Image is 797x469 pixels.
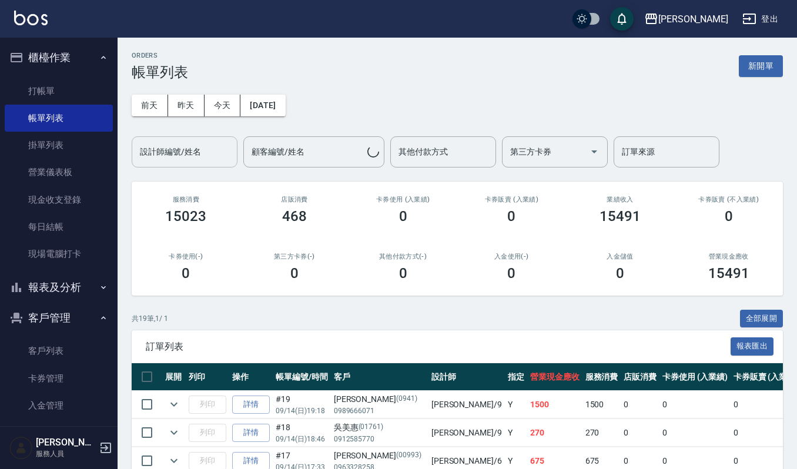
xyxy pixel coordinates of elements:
a: 帳單列表 [5,105,113,132]
h2: 入金使用(-) [471,253,552,260]
h3: 服務消費 [146,196,226,203]
div: [PERSON_NAME] [334,450,426,462]
td: 270 [582,419,621,447]
a: 現金收支登錄 [5,186,113,213]
h2: 卡券販賣 (不入業績) [688,196,769,203]
h2: 營業現金應收 [688,253,769,260]
h3: 0 [616,265,624,282]
a: 客戶列表 [5,337,113,364]
h3: 帳單列表 [132,64,188,81]
button: 報表及分析 [5,272,113,303]
h2: 卡券使用(-) [146,253,226,260]
th: 客戶 [331,363,428,391]
th: 店販消費 [621,363,659,391]
p: 09/14 (日) 18:46 [276,434,328,444]
div: 吳美惠 [334,421,426,434]
button: 客戶管理 [5,303,113,333]
th: 指定 [505,363,527,391]
a: 每日結帳 [5,213,113,240]
h3: 15023 [165,208,206,225]
button: 今天 [205,95,241,116]
th: 卡券使用 (入業績) [659,363,731,391]
p: 09/14 (日) 19:18 [276,406,328,416]
a: 入金管理 [5,392,113,419]
a: 新開單 [739,60,783,71]
div: [PERSON_NAME] [334,393,426,406]
h3: 0 [290,265,299,282]
td: [PERSON_NAME] /9 [428,391,505,418]
h3: 15491 [600,208,641,225]
th: 展開 [162,363,186,391]
h2: ORDERS [132,52,188,59]
a: 詳情 [232,424,270,442]
td: #19 [273,391,331,418]
button: 登出 [738,8,783,30]
a: 營業儀表板 [5,159,113,186]
h3: 0 [399,208,407,225]
td: 1500 [582,391,621,418]
h2: 店販消費 [254,196,335,203]
button: expand row [165,396,183,413]
a: 報表匯出 [731,340,774,351]
button: [DATE] [240,95,285,116]
button: 報表匯出 [731,337,774,356]
div: [PERSON_NAME] [658,12,728,26]
button: save [610,7,634,31]
td: 0 [659,419,731,447]
h3: 468 [282,208,307,225]
th: 操作 [229,363,273,391]
button: 新開單 [739,55,783,77]
button: 昨天 [168,95,205,116]
a: 卡券管理 [5,365,113,392]
p: 0912585770 [334,434,426,444]
th: 帳單編號/時間 [273,363,331,391]
td: #18 [273,419,331,447]
h2: 其他付款方式(-) [363,253,443,260]
h2: 入金儲值 [580,253,661,260]
img: Logo [14,11,48,25]
button: 前天 [132,95,168,116]
p: 共 19 筆, 1 / 1 [132,313,168,324]
h3: 15491 [708,265,749,282]
a: 詳情 [232,396,270,414]
h3: 0 [725,208,733,225]
button: 櫃檯作業 [5,42,113,73]
td: 0 [621,391,659,418]
td: 0 [621,419,659,447]
td: 1500 [527,391,582,418]
td: 0 [659,391,731,418]
p: (01761) [359,421,384,434]
h2: 卡券販賣 (入業績) [471,196,552,203]
button: expand row [165,424,183,441]
td: [PERSON_NAME] /9 [428,419,505,447]
button: [PERSON_NAME] [639,7,733,31]
td: Y [505,391,527,418]
h3: 0 [507,208,515,225]
a: 打帳單 [5,78,113,105]
p: (00993) [396,450,421,462]
p: 服務人員 [36,448,96,459]
p: (0941) [396,393,417,406]
td: 270 [527,419,582,447]
img: Person [9,436,33,460]
h2: 業績收入 [580,196,661,203]
button: 全部展開 [740,310,783,328]
th: 營業現金應收 [527,363,582,391]
span: 訂單列表 [146,341,731,353]
th: 設計師 [428,363,505,391]
td: Y [505,419,527,447]
th: 列印 [186,363,229,391]
button: Open [585,142,604,161]
h5: [PERSON_NAME] [36,437,96,448]
h3: 0 [507,265,515,282]
th: 服務消費 [582,363,621,391]
h2: 第三方卡券(-) [254,253,335,260]
h3: 0 [399,265,407,282]
h3: 0 [182,265,190,282]
p: 0989666071 [334,406,426,416]
a: 現場電腦打卡 [5,240,113,267]
a: 掛單列表 [5,132,113,159]
h2: 卡券使用 (入業績) [363,196,443,203]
